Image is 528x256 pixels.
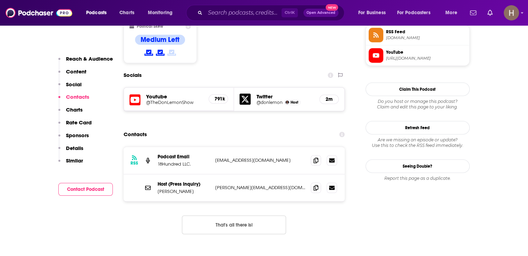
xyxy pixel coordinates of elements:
[158,154,210,160] p: Podcast Email
[282,8,298,17] span: Ctrl K
[124,128,147,141] h2: Contacts
[66,119,92,126] p: Rate Card
[397,8,430,18] span: For Podcasters
[366,82,470,96] button: Claim This Podcast
[215,185,305,191] p: [PERSON_NAME][EMAIL_ADDRESS][DOMAIN_NAME]
[146,100,203,105] a: @TheDonLemonShow
[307,11,335,15] span: Open Advanced
[366,159,470,173] a: Seeing Double?
[215,96,222,102] h5: 791k
[146,93,203,100] h5: Youtube
[386,56,467,61] span: https://www.youtube.com/@TheDonLemonShow
[58,94,89,106] button: Contacts
[215,157,305,163] p: [EMAIL_ADDRESS][DOMAIN_NAME]
[58,68,86,81] button: Content
[66,81,82,88] p: Social
[205,7,282,18] input: Search podcasts, credits, & more...
[366,99,470,110] div: Claim and edit this page to your liking.
[143,7,182,18] button: open menu
[137,24,163,29] h2: Political Skew
[358,8,386,18] span: For Business
[6,6,72,19] img: Podchaser - Follow, Share and Rate Podcasts
[504,5,519,20] span: Logged in as hpoole
[58,145,83,158] button: Details
[291,100,298,105] span: Host
[485,7,495,19] a: Show notifications dropdown
[366,121,470,134] button: Refresh Feed
[58,106,83,119] button: Charts
[66,132,89,139] p: Sponsors
[303,9,338,17] button: Open AdvancedNew
[193,5,351,21] div: Search podcasts, credits, & more...
[467,7,479,19] a: Show notifications dropdown
[158,188,210,194] p: [PERSON_NAME]
[148,8,173,18] span: Monitoring
[326,4,338,11] span: New
[386,49,467,55] span: YouTube
[81,7,116,18] button: open menu
[504,5,519,20] button: Show profile menu
[369,28,467,42] a: RSS Feed[DOMAIN_NAME]
[119,8,134,18] span: Charts
[386,29,467,35] span: RSS Feed
[386,35,467,41] span: feeds.megaphone.fm
[158,161,210,167] p: 18Hundred LLC.
[369,48,467,63] a: YouTube[URL][DOMAIN_NAME]
[366,99,470,104] span: Do you host or manage this podcast?
[366,176,470,181] div: Report this page as a duplicate.
[58,81,82,94] button: Social
[58,157,83,170] button: Similar
[131,160,138,166] h3: RSS
[58,132,89,145] button: Sponsors
[256,93,314,100] h5: Twitter
[66,157,83,164] p: Similar
[58,55,113,68] button: Reach & Audience
[66,68,86,75] p: Content
[353,7,394,18] button: open menu
[393,7,441,18] button: open menu
[256,100,282,105] a: @donlemon
[325,96,333,102] h5: 2m
[504,5,519,20] img: User Profile
[66,55,113,62] p: Reach & Audience
[366,137,470,148] div: Are we missing an episode or update? Use this to check the RSS feed immediately.
[58,119,92,132] button: Rate Card
[86,8,107,18] span: Podcasts
[124,69,142,82] h2: Socials
[66,94,89,100] p: Contacts
[141,35,179,44] h4: Medium Left
[182,215,286,234] button: Nothing here.
[115,7,139,18] a: Charts
[66,106,83,113] p: Charts
[158,181,210,187] p: Host (Press Inquiry)
[441,7,466,18] button: open menu
[445,8,457,18] span: More
[58,183,113,196] button: Contact Podcast
[285,100,289,104] img: Don Lemon
[66,145,83,151] p: Details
